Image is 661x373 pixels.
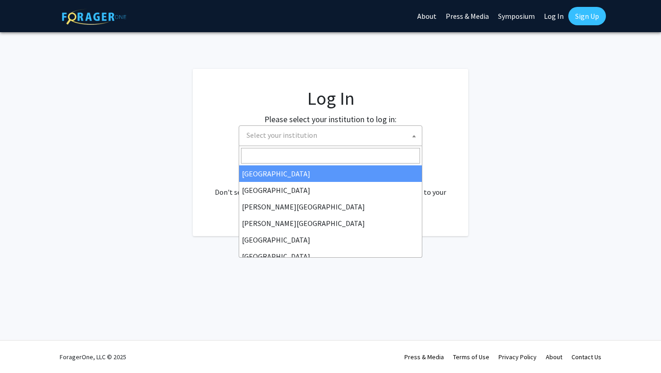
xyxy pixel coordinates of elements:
iframe: Chat [7,332,39,366]
li: [GEOGRAPHIC_DATA] [239,232,422,248]
a: About [546,353,562,361]
span: Select your institution [239,125,422,146]
span: Select your institution [246,130,317,140]
img: ForagerOne Logo [62,9,126,25]
div: ForagerOne, LLC © 2025 [60,341,126,373]
h1: Log In [211,87,450,109]
a: Sign Up [568,7,606,25]
li: [PERSON_NAME][GEOGRAPHIC_DATA] [239,215,422,232]
div: No account? . Don't see your institution? about bringing ForagerOne to your institution. [211,164,450,209]
input: Search [241,148,420,164]
li: [GEOGRAPHIC_DATA] [239,182,422,198]
a: Contact Us [571,353,601,361]
a: Terms of Use [453,353,489,361]
a: Press & Media [404,353,444,361]
label: Please select your institution to log in: [264,113,397,125]
li: [GEOGRAPHIC_DATA] [239,165,422,182]
span: Select your institution [243,126,422,145]
a: Privacy Policy [499,353,537,361]
li: [PERSON_NAME][GEOGRAPHIC_DATA] [239,198,422,215]
li: [GEOGRAPHIC_DATA] [239,248,422,265]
